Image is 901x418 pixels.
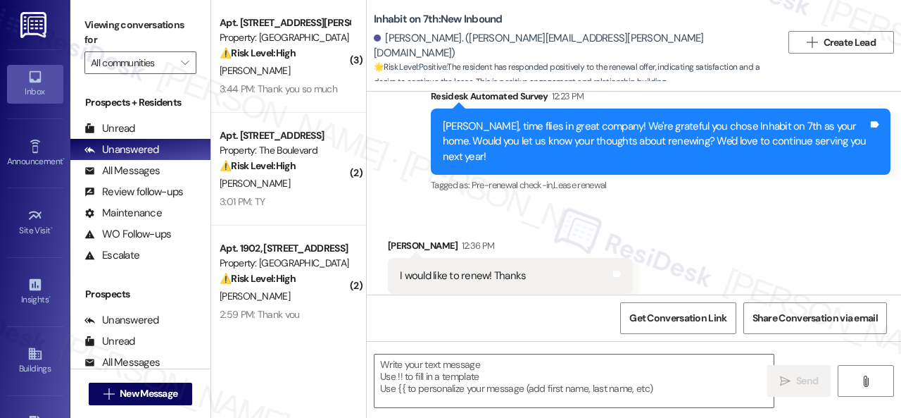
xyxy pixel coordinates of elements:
div: Apt. [STREET_ADDRESS] [220,128,350,143]
i:  [181,57,189,68]
button: New Message [89,383,193,405]
div: All Messages [84,164,160,178]
i:  [860,376,871,387]
div: Prospects + Residents [70,95,210,110]
span: Share Conversation via email [752,311,878,326]
span: • [51,223,53,233]
div: Unread [84,121,135,136]
span: Get Conversation Link [629,311,726,326]
div: I would like to renew! Thanks [400,269,526,283]
span: Lease renewal [553,179,607,191]
button: Send [767,365,831,397]
div: All Messages [84,355,160,370]
button: Create Lead [788,31,894,54]
div: 3:01 PM: TY [220,195,265,208]
a: Insights • [7,273,63,311]
span: Pre-renewal check-in , [472,179,553,191]
strong: ⚠️ Risk Level: High [220,159,296,172]
div: Prospects [70,287,210,302]
i:  [103,388,114,400]
a: Inbox [7,65,63,103]
div: Maintenance [84,206,162,221]
div: 3:44 PM: Thank you so much [220,82,337,95]
div: [PERSON_NAME] [388,238,633,258]
span: [PERSON_NAME] [220,290,290,302]
button: Get Conversation Link [620,302,736,334]
span: New Message [120,386,177,401]
span: Send [796,374,818,388]
strong: 🌟 Risk Level: Positive [374,61,446,73]
label: Viewing conversations for [84,14,196,51]
div: Residesk Automated Survey [431,89,890,109]
span: • [63,154,65,164]
div: WO Follow-ups [84,227,171,242]
div: Unread [84,334,135,349]
div: Unanswered [84,142,159,157]
div: [PERSON_NAME], time flies in great company! We're grateful you chose Inhabit on 7th as your home.... [443,119,868,164]
span: [PERSON_NAME] [220,64,290,77]
span: [PERSON_NAME] [220,177,290,190]
strong: ⚠️ Risk Level: High [220,47,296,59]
div: Apt. 1902, [STREET_ADDRESS] [220,241,350,256]
div: Tagged as: [388,294,633,314]
button: Share Conversation via email [743,302,887,334]
i:  [807,37,817,48]
a: Buildings [7,342,63,380]
div: Apt. [STREET_ADDRESS][PERSON_NAME] [220,16,350,30]
div: 2:59 PM: Thank you [220,308,299,321]
div: Tagged as: [431,175,890,195]
strong: ⚠️ Risk Level: High [220,272,296,285]
div: 12:23 PM [548,89,584,104]
div: Property: [GEOGRAPHIC_DATA] [220,30,350,45]
span: : The resident has responded positively to the renewal offer, indicating satisfaction and a desir... [374,60,781,90]
div: Escalate [84,248,139,263]
div: [PERSON_NAME]. ([PERSON_NAME][EMAIL_ADDRESS][PERSON_NAME][DOMAIN_NAME]) [374,31,771,61]
a: Site Visit • [7,204,63,242]
div: 12:36 PM [458,238,495,253]
img: ResiDesk Logo [20,12,49,38]
span: Create Lead [824,35,876,50]
span: • [49,293,51,302]
b: Inhabit on 7th: New Inbound [374,12,503,27]
div: Review follow-ups [84,185,183,199]
input: All communities [91,51,174,74]
i:  [780,376,790,387]
div: Property: The Boulevard [220,143,350,158]
div: Unanswered [84,313,159,328]
div: Property: [GEOGRAPHIC_DATA] [220,256,350,271]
